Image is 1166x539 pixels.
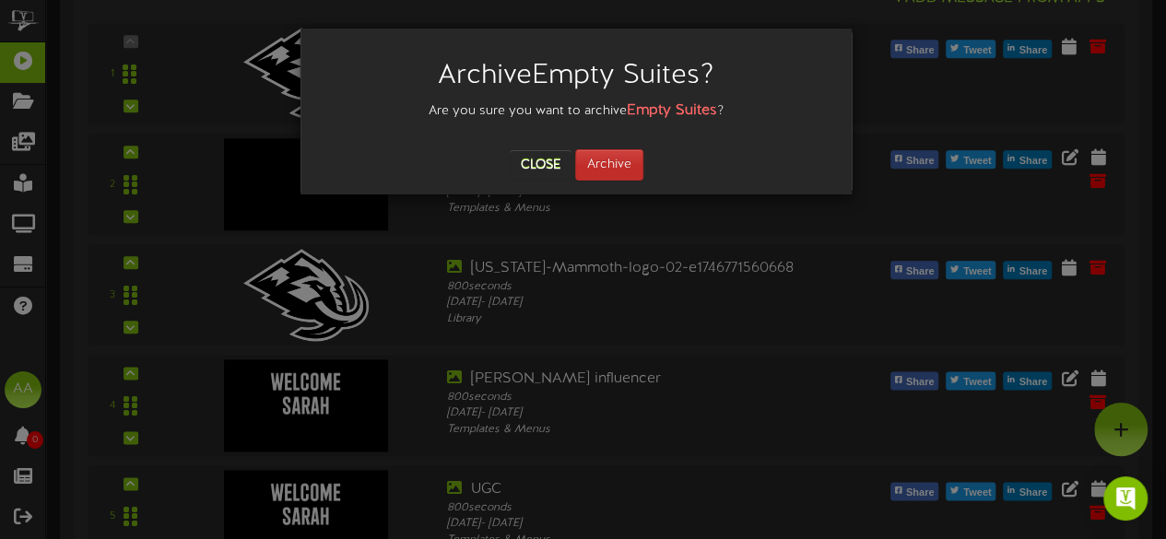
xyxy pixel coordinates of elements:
strong: Empty Suites [627,102,717,119]
div: Are you sure you want to archive ? [314,100,838,122]
button: Archive [575,149,643,181]
div: Open Intercom Messenger [1103,476,1148,521]
h2: Archive Empty Suites ? [328,61,824,91]
button: Close [510,150,571,180]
